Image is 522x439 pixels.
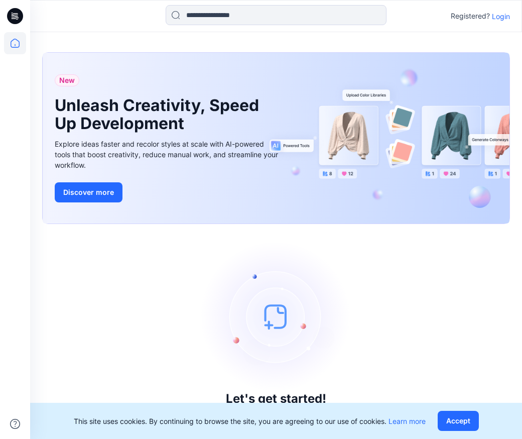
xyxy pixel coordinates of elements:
p: This site uses cookies. By continuing to browse the site, you are agreeing to our use of cookies. [74,416,426,426]
p: Login [492,11,510,22]
img: empty-state-image.svg [201,241,351,392]
a: Learn more [388,417,426,425]
div: Explore ideas faster and recolor styles at scale with AI-powered tools that boost creativity, red... [55,139,281,170]
button: Discover more [55,182,122,202]
h3: Let's get started! [226,392,326,406]
p: Registered? [451,10,490,22]
span: New [59,74,75,86]
a: Discover more [55,182,281,202]
h1: Unleash Creativity, Speed Up Development [55,96,266,133]
button: Accept [438,411,479,431]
